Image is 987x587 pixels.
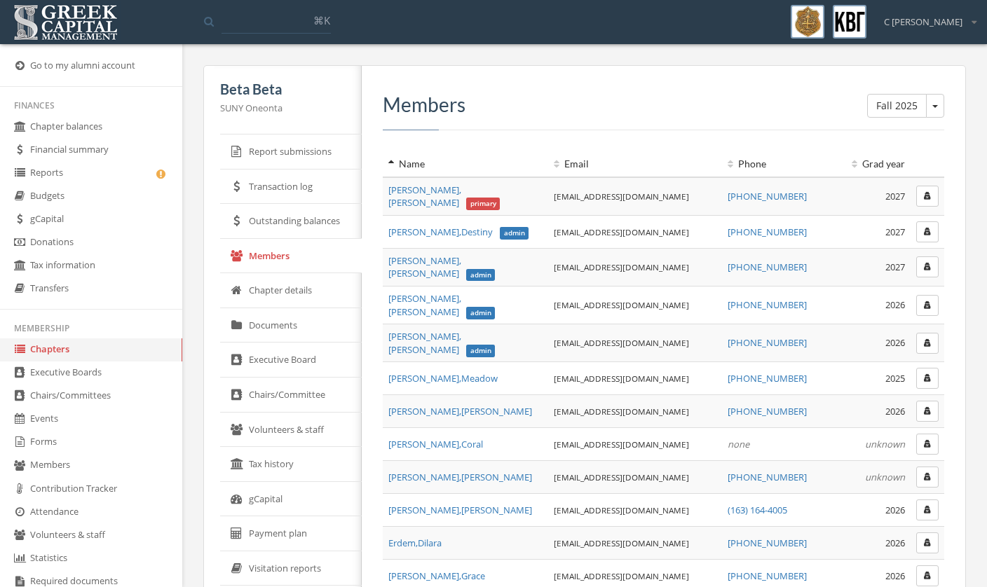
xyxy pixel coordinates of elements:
td: 2025 [830,362,911,395]
span: [PERSON_NAME] , Destiny [388,226,529,238]
span: primary [466,198,501,210]
span: Erdem , Dilara [388,537,442,549]
td: 2027 [830,215,911,248]
a: [PHONE_NUMBER] [728,471,807,483]
a: [EMAIL_ADDRESS][DOMAIN_NAME] [554,537,689,548]
a: [PERSON_NAME],Destinyadmin [388,226,529,238]
a: Tax history [220,447,362,482]
span: ⌘K [313,13,330,27]
a: Documents [220,308,362,343]
a: [PHONE_NUMBER] [728,405,807,417]
a: [EMAIL_ADDRESS][DOMAIN_NAME] [554,299,689,310]
td: 2026 [830,324,911,362]
a: Outstanding balances [220,204,362,239]
a: [EMAIL_ADDRESS][DOMAIN_NAME] [554,337,689,348]
a: [PERSON_NAME],[PERSON_NAME]admin [388,330,495,356]
a: Erdem,Dilara [388,537,442,549]
em: none [728,438,749,450]
em: unknown [865,438,905,450]
a: (163) 164-4005 [728,504,787,516]
span: admin [466,345,496,357]
th: Phone [722,151,830,177]
a: [PERSON_NAME],[PERSON_NAME]primary [388,184,500,209]
a: [PERSON_NAME],[PERSON_NAME]admin [388,254,495,280]
th: Name [383,151,548,177]
span: [PERSON_NAME] , Coral [388,438,483,450]
a: [PHONE_NUMBER] [728,537,807,549]
span: C [PERSON_NAME] [884,15,962,29]
a: Visitation reports [220,551,362,586]
button: Fall 2025 [926,94,944,118]
span: [PERSON_NAME] , Meadow [388,372,498,385]
a: [PHONE_NUMBER] [728,298,807,311]
span: [PERSON_NAME] , [PERSON_NAME] [388,330,495,356]
span: admin [500,227,529,240]
em: unknown [865,471,905,483]
a: [PERSON_NAME],[PERSON_NAME] [388,471,532,483]
span: [PERSON_NAME] , [PERSON_NAME] [388,504,532,516]
th: Email [548,151,722,177]
a: [PHONE_NUMBER] [728,261,807,273]
span: [PERSON_NAME] , Grace [388,569,485,582]
a: [PERSON_NAME],[PERSON_NAME]admin [388,292,495,318]
a: Transaction log [220,170,362,205]
a: Chairs/Committee [220,378,362,413]
td: 2026 [830,494,911,527]
a: [PHONE_NUMBER] [728,190,807,202]
a: Report submissions [220,134,362,170]
a: Volunteers & staff [220,413,362,448]
a: [PERSON_NAME],Coral [388,438,483,450]
a: Payment plan [220,516,362,551]
a: gCapital [220,482,362,517]
th: Grad year [830,151,911,177]
a: [EMAIL_ADDRESS][DOMAIN_NAME] [554,226,689,237]
span: [PERSON_NAME] , [PERSON_NAME] [388,254,495,280]
h3: Members [383,94,944,116]
a: Members [220,239,362,274]
span: admin [466,307,496,319]
a: [PHONE_NUMBER] [728,569,807,582]
span: [PERSON_NAME] , [PERSON_NAME] [388,471,532,483]
button: Fall 2025 [867,94,927,118]
span: [PERSON_NAME] , [PERSON_NAME] [388,292,495,318]
td: 2027 [830,248,911,286]
a: [EMAIL_ADDRESS][DOMAIN_NAME] [554,438,689,450]
a: [PERSON_NAME],Grace [388,569,485,582]
a: [PERSON_NAME],[PERSON_NAME] [388,504,532,516]
a: Executive Board [220,343,362,378]
span: [PERSON_NAME] , [PERSON_NAME] [388,184,500,209]
a: [PHONE_NUMBER] [728,336,807,349]
a: [PERSON_NAME],Meadow [388,372,498,385]
a: [EMAIL_ADDRESS][DOMAIN_NAME] [554,504,689,516]
span: admin [466,269,496,282]
td: 2026 [830,395,911,428]
a: [EMAIL_ADDRESS][DOMAIN_NAME] [554,373,689,384]
a: [PHONE_NUMBER] [728,226,807,238]
p: SUNY Oneonta [220,100,345,116]
div: C [PERSON_NAME] [875,5,976,29]
a: [EMAIL_ADDRESS][DOMAIN_NAME] [554,570,689,581]
span: [PERSON_NAME] , [PERSON_NAME] [388,405,532,417]
a: [PHONE_NUMBER] [728,372,807,385]
td: 2026 [830,527,911,560]
a: [EMAIL_ADDRESS][DOMAIN_NAME] [554,471,689,483]
a: [EMAIL_ADDRESS][DOMAIN_NAME] [554,406,689,417]
a: Chapter details [220,273,362,308]
h5: Beta Beta [220,81,345,97]
a: [EMAIL_ADDRESS][DOMAIN_NAME] [554,261,689,272]
td: 2026 [830,286,911,324]
a: [EMAIL_ADDRESS][DOMAIN_NAME] [554,191,689,202]
td: 2027 [830,177,911,216]
a: [PERSON_NAME],[PERSON_NAME] [388,405,532,417]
